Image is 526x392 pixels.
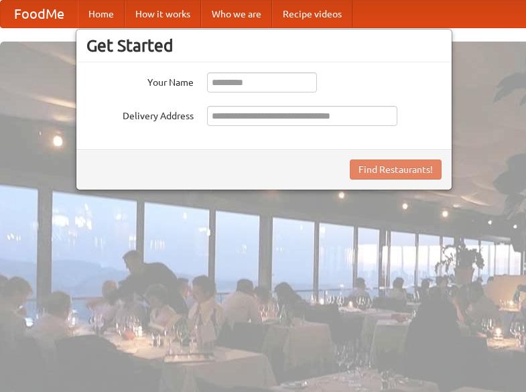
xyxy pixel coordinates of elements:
[78,1,125,27] a: Home
[201,1,272,27] a: Who we are
[125,1,201,27] a: How it works
[272,1,352,27] a: Recipe videos
[86,72,194,89] label: Your Name
[350,159,442,180] button: Find Restaurants!
[1,1,78,27] a: FoodMe
[86,36,442,56] h3: Get Started
[86,106,194,123] label: Delivery Address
